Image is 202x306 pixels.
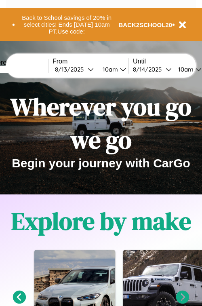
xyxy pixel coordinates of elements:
label: From [53,58,128,65]
div: 8 / 14 / 2025 [133,65,166,73]
button: 10am [96,65,128,74]
div: 10am [174,65,196,73]
h1: Explore by make [11,205,191,238]
button: Back to School savings of 20% in select cities! Ends [DATE] 10am PT.Use code: [15,12,119,37]
button: 8/13/2025 [53,65,96,74]
div: 8 / 13 / 2025 [55,65,88,73]
div: 10am [99,65,120,73]
b: BACK2SCHOOL20 [119,21,173,28]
